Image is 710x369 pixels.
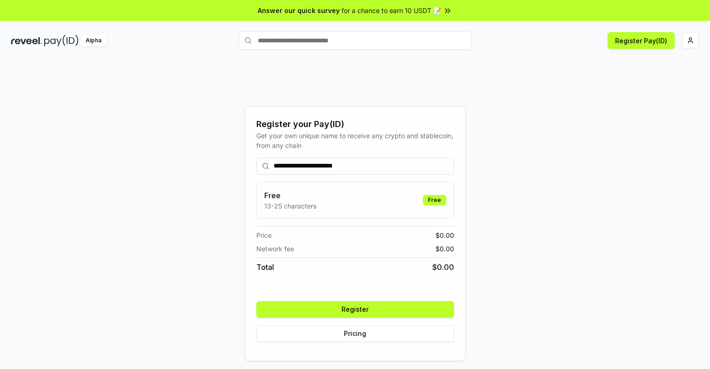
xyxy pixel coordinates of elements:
[256,262,274,273] span: Total
[44,35,79,47] img: pay_id
[256,131,454,150] div: Get your own unique name to receive any crypto and stablecoin, from any chain
[256,118,454,131] div: Register your Pay(ID)
[264,190,316,201] h3: Free
[264,201,316,211] p: 13-25 characters
[423,195,446,205] div: Free
[435,244,454,254] span: $ 0.00
[432,262,454,273] span: $ 0.00
[256,230,272,240] span: Price
[435,230,454,240] span: $ 0.00
[342,6,441,15] span: for a chance to earn 10 USDT 📝
[11,35,42,47] img: reveel_dark
[80,35,107,47] div: Alpha
[256,244,294,254] span: Network fee
[256,301,454,318] button: Register
[608,32,675,49] button: Register Pay(ID)
[258,6,340,15] span: Answer our quick survey
[256,325,454,342] button: Pricing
